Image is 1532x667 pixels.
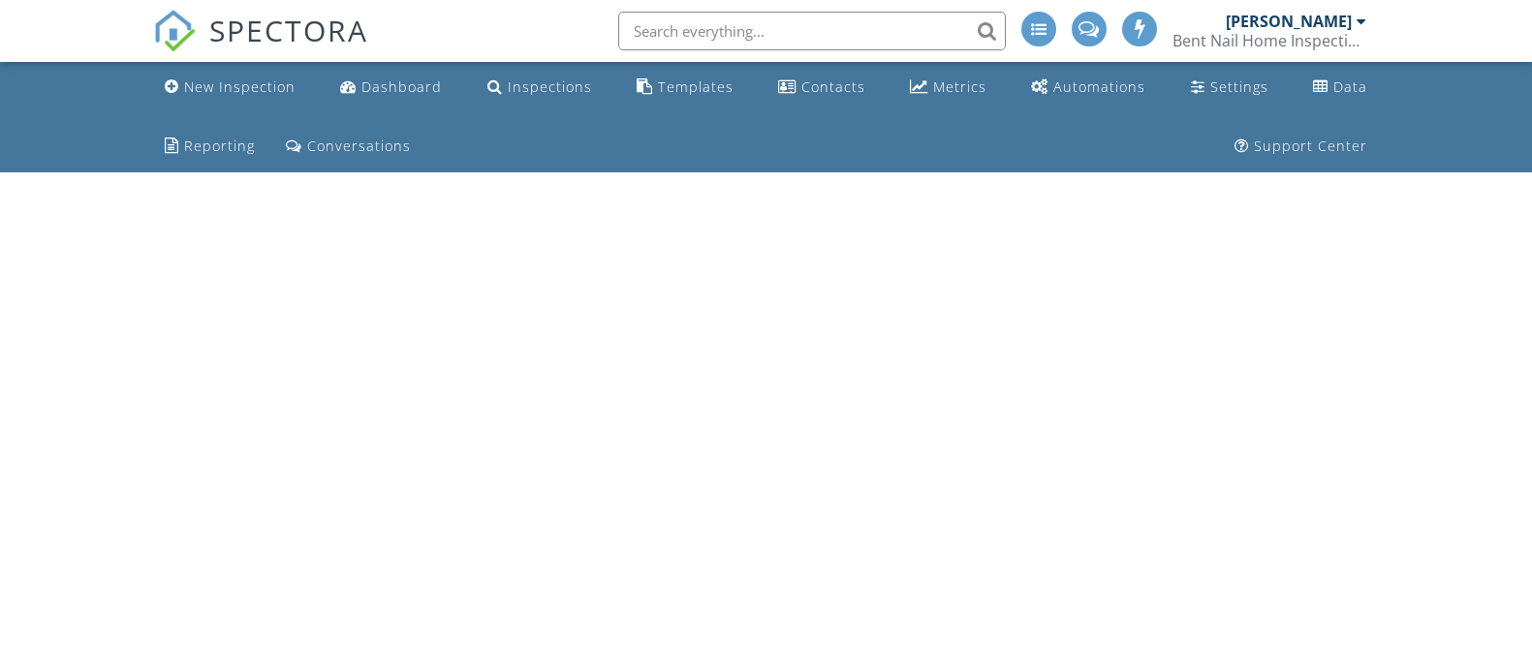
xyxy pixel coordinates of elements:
input: Search everything... [618,12,1006,50]
a: Reporting [157,129,263,165]
a: SPECTORA [153,26,368,67]
div: [PERSON_NAME] [1226,12,1352,31]
a: New Inspection [157,70,303,106]
div: Inspections [508,77,592,96]
div: Contacts [801,77,865,96]
div: Settings [1210,77,1268,96]
div: Dashboard [361,77,442,96]
a: Automations (Advanced) [1023,70,1153,106]
div: Support Center [1254,136,1367,155]
img: The Best Home Inspection Software - Spectora [153,10,196,52]
a: Contacts [770,70,873,106]
a: Data [1305,70,1375,106]
a: Inspections [480,70,600,106]
div: Reporting [184,136,255,155]
a: Settings [1183,70,1276,106]
a: Support Center [1227,129,1375,165]
a: Templates [629,70,741,106]
div: Metrics [933,77,986,96]
div: Conversations [307,136,411,155]
a: Metrics [902,70,994,106]
div: Data [1333,77,1367,96]
a: Dashboard [332,70,450,106]
div: Templates [658,77,734,96]
div: Bent Nail Home Inspection Services [1172,31,1366,50]
div: New Inspection [184,77,296,96]
a: Conversations [278,129,419,165]
div: Automations [1053,77,1145,96]
span: SPECTORA [209,10,368,50]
